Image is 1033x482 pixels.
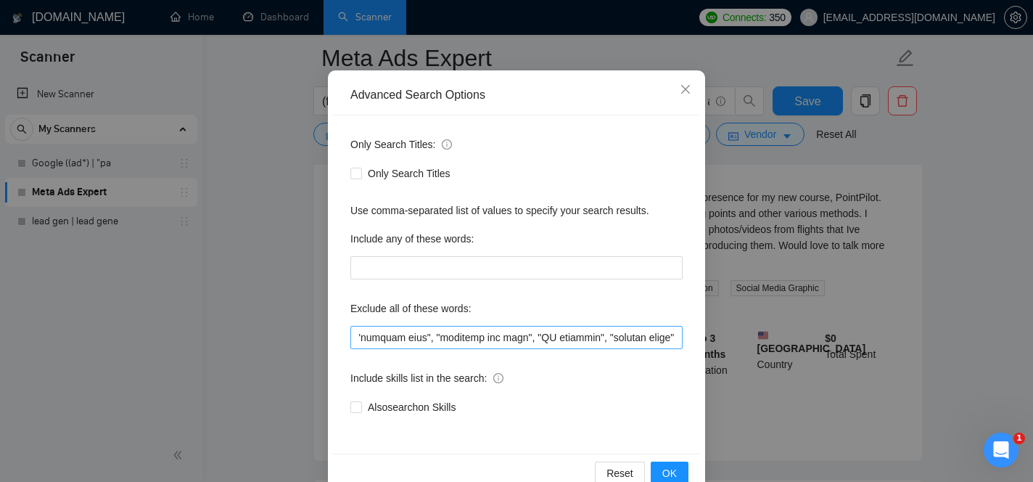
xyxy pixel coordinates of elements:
[362,399,461,415] span: Also search on Skills
[1013,433,1025,444] span: 1
[350,203,683,218] div: Use comma-separated list of values to specify your search results.
[606,465,633,481] span: Reset
[984,433,1018,467] iframe: Intercom live chat
[493,373,503,383] span: info-circle
[680,83,691,95] span: close
[442,139,452,150] span: info-circle
[362,166,456,181] span: Only Search Titles
[350,136,452,152] span: Only Search Titles:
[350,227,474,250] label: Include any of these words:
[350,297,472,320] label: Exclude all of these words:
[350,87,683,103] div: Advanced Search Options
[666,70,705,110] button: Close
[662,465,677,481] span: OK
[350,370,503,386] span: Include skills list in the search:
